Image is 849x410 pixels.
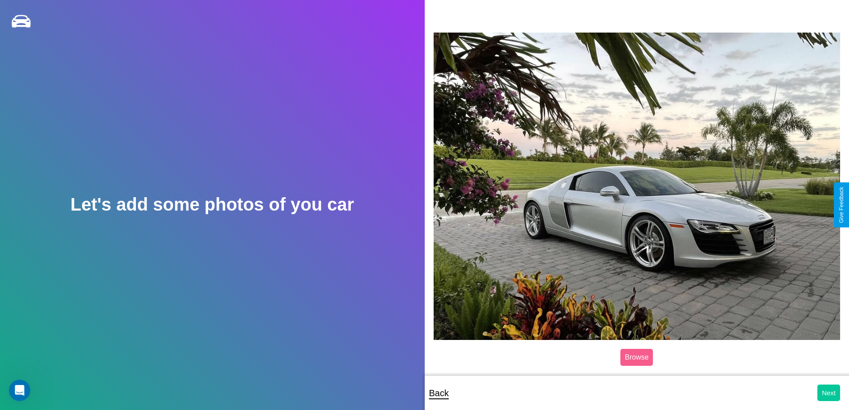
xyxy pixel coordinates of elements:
[70,195,354,215] h2: Let's add some photos of you car
[429,385,449,401] p: Back
[838,187,845,223] div: Give Feedback
[817,385,840,401] button: Next
[9,380,30,401] iframe: Intercom live chat
[620,349,653,366] label: Browse
[434,33,841,340] img: posted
